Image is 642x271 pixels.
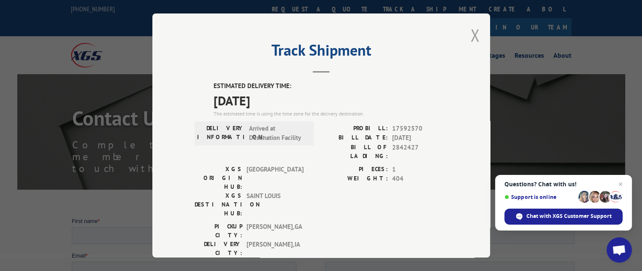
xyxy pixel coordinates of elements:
label: PIECES: [321,165,388,174]
label: PICKUP CITY: [195,222,242,240]
span: Contact Preference [253,70,301,76]
span: Chat with XGS Customer Support [504,209,623,225]
label: XGS DESTINATION HUB: [195,191,242,218]
span: [PERSON_NAME] , IA [247,240,303,258]
label: BILL DATE: [321,133,388,143]
label: WEIGHT: [321,174,388,184]
span: [DATE] [392,133,448,143]
span: Chat with XGS Customer Support [526,212,612,220]
span: [DATE] [214,91,448,110]
span: SAINT LOUIS [247,191,303,218]
label: XGS ORIGIN HUB: [195,165,242,191]
span: Last name [253,1,279,7]
span: 404 [392,174,448,184]
span: 2842427 [392,143,448,161]
span: Contact by Email [263,83,304,90]
input: Contact by Phone [255,94,261,100]
input: Contact by Email [255,83,261,89]
span: Questions? Chat with us! [504,181,623,188]
label: DELIVERY CITY: [195,240,242,258]
div: The estimated time is using the time zone for the delivery destination. [214,110,448,118]
label: DELIVERY INFORMATION: [197,124,245,143]
label: ESTIMATED DELIVERY TIME: [214,81,448,91]
span: Support is online [504,194,575,200]
span: [PERSON_NAME] , GA [247,222,303,240]
button: Close modal [470,24,479,46]
h2: Track Shipment [195,44,448,60]
a: Open chat [607,237,632,263]
span: Contact by Phone [263,95,306,101]
span: Phone number [253,35,289,42]
span: 1 [392,165,448,174]
span: [GEOGRAPHIC_DATA] [247,165,303,191]
label: BILL OF LADING: [321,143,388,161]
span: 17592570 [392,124,448,134]
label: PROBILL: [321,124,388,134]
span: Arrived at Destination Facility [249,124,306,143]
